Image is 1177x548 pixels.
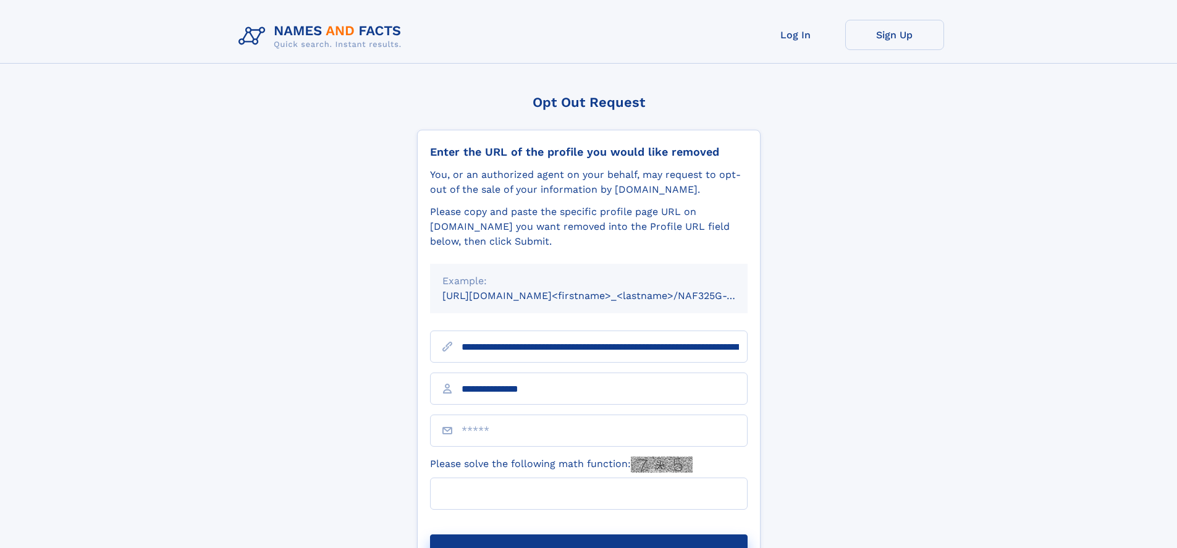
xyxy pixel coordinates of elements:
div: You, or an authorized agent on your behalf, may request to opt-out of the sale of your informatio... [430,167,748,197]
div: Enter the URL of the profile you would like removed [430,145,748,159]
a: Sign Up [845,20,944,50]
label: Please solve the following math function: [430,457,693,473]
div: Opt Out Request [417,95,761,110]
small: [URL][DOMAIN_NAME]<firstname>_<lastname>/NAF325G-xxxxxxxx [442,290,771,301]
div: Example: [442,274,735,289]
div: Please copy and paste the specific profile page URL on [DOMAIN_NAME] you want removed into the Pr... [430,204,748,249]
img: Logo Names and Facts [234,20,411,53]
a: Log In [746,20,845,50]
